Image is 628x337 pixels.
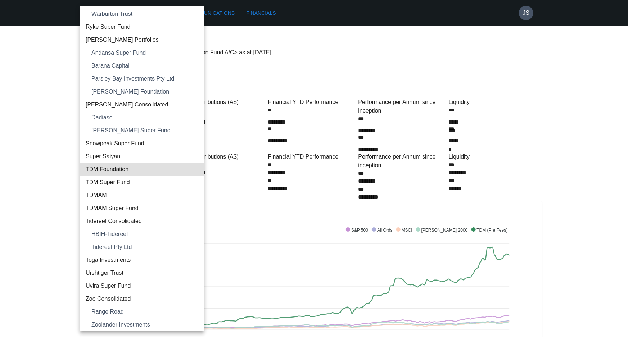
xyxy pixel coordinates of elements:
[91,126,198,135] span: [PERSON_NAME] Super Fund
[86,23,198,31] span: Ryke Super Fund
[91,10,198,18] span: Warburton Trust
[86,282,198,290] span: Uvira Super Fund
[86,100,198,109] span: [PERSON_NAME] Consolidated
[86,152,198,161] span: Super Saiyan
[91,230,198,238] span: HBIH-Tidereef
[91,62,198,70] span: Barana Capital
[86,256,198,264] span: Toga Investments
[91,113,198,122] span: Dadiaso
[91,243,198,251] span: Tidereef Pty Ltd
[91,320,198,329] span: Zoolander Investments
[86,269,198,277] span: Urshtiger Trust
[91,87,198,96] span: [PERSON_NAME] Foundation
[86,204,198,213] span: TDMAM Super Fund
[91,308,198,316] span: Range Road
[86,139,198,148] span: Snowpeak Super Fund
[86,217,198,226] span: Tidereef Consolidated
[91,49,198,57] span: Andansa Super Fund
[86,178,198,187] span: TDM Super Fund
[91,74,198,83] span: Parsley Bay Investments Pty Ltd
[86,165,198,174] span: TDM Foundation
[86,36,198,44] span: [PERSON_NAME] Portfolios
[86,295,198,303] span: Zoo Consolidated
[86,191,198,200] span: TDMAM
